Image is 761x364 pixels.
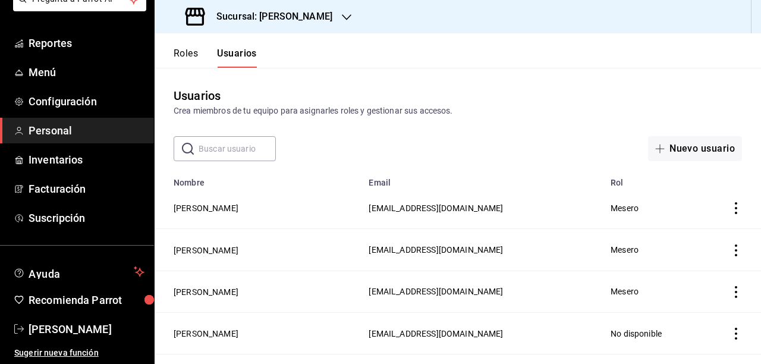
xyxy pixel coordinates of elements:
[730,286,742,298] button: actions
[155,171,361,187] th: Nombre
[29,152,144,168] span: Inventarios
[174,48,257,68] div: navigation tabs
[611,287,639,296] span: Mesero
[611,245,639,255] span: Mesero
[174,202,238,214] button: [PERSON_NAME]
[369,203,503,213] span: [EMAIL_ADDRESS][DOMAIN_NAME]
[174,286,238,298] button: [PERSON_NAME]
[174,105,742,117] div: Crea miembros de tu equipo para asignarles roles y gestionar sus accesos.
[603,312,712,354] td: No disponible
[29,265,129,279] span: Ayuda
[369,287,503,296] span: [EMAIL_ADDRESS][DOMAIN_NAME]
[603,171,712,187] th: Rol
[369,245,503,255] span: [EMAIL_ADDRESS][DOMAIN_NAME]
[29,123,144,139] span: Personal
[29,35,144,51] span: Reportes
[174,244,238,256] button: [PERSON_NAME]
[730,328,742,340] button: actions
[29,321,144,337] span: [PERSON_NAME]
[369,329,503,338] span: [EMAIL_ADDRESS][DOMAIN_NAME]
[648,136,742,161] button: Nuevo usuario
[199,137,276,161] input: Buscar usuario
[29,210,144,226] span: Suscripción
[217,48,257,68] button: Usuarios
[174,328,238,340] button: [PERSON_NAME]
[29,181,144,197] span: Facturación
[174,48,198,68] button: Roles
[730,202,742,214] button: actions
[174,87,221,105] div: Usuarios
[730,244,742,256] button: actions
[8,1,146,14] a: Pregunta a Parrot AI
[29,93,144,109] span: Configuración
[611,203,639,213] span: Mesero
[29,64,144,80] span: Menú
[361,171,603,187] th: Email
[29,292,144,308] span: Recomienda Parrot
[207,10,332,24] h3: Sucursal: [PERSON_NAME]
[14,347,144,359] span: Sugerir nueva función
